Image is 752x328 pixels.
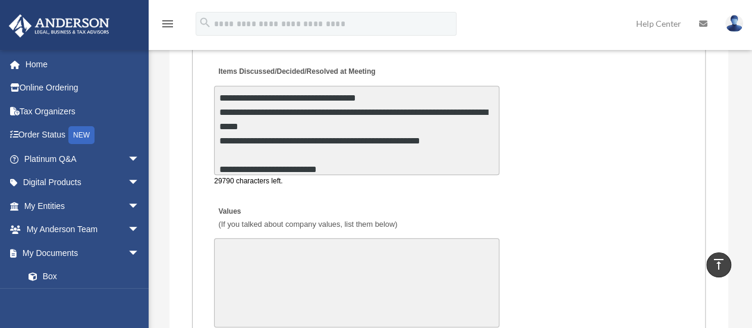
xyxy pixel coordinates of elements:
label: Values [214,204,400,232]
div: NEW [68,126,95,144]
a: Tax Organizers [8,99,158,123]
span: arrow_drop_down [128,171,152,195]
a: My Entitiesarrow_drop_down [8,194,158,218]
i: search [199,16,212,29]
a: Order StatusNEW [8,123,158,148]
i: menu [161,17,175,31]
i: vertical_align_top [712,257,726,271]
span: arrow_drop_down [128,194,152,218]
span: (If you talked about company values, list them below) [218,220,397,229]
a: My Anderson Teamarrow_drop_down [8,218,158,242]
a: Platinum Q&Aarrow_drop_down [8,147,158,171]
span: arrow_drop_down [128,147,152,171]
a: My Documentsarrow_drop_down [8,241,158,265]
span: arrow_drop_down [128,218,152,242]
img: Anderson Advisors Platinum Portal [5,14,113,38]
label: Items Discussed/Decided/Resolved at Meeting [214,64,378,80]
a: menu [161,21,175,31]
a: vertical_align_top [706,252,731,277]
a: Digital Productsarrow_drop_down [8,171,158,195]
img: User Pic [725,15,743,32]
div: 29790 characters left. [214,175,499,188]
a: Home [8,52,158,76]
span: arrow_drop_down [128,241,152,265]
a: Box [17,265,158,289]
a: Online Ordering [8,76,158,100]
